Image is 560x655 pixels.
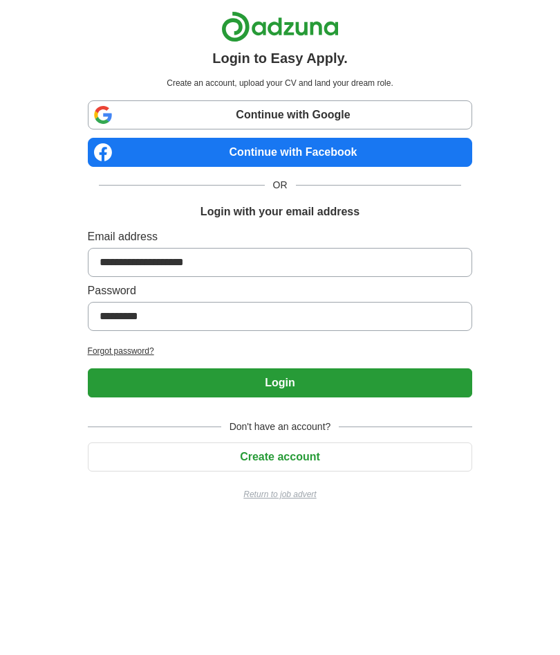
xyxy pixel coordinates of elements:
[88,488,473,501] a: Return to job advert
[88,442,473,472] button: Create account
[91,77,470,89] p: Create an account, upload your CV and land your dream role.
[88,345,473,357] a: Forgot password?
[265,178,296,192] span: OR
[200,204,360,220] h1: Login with your email address
[88,368,473,397] button: Login
[212,48,348,69] h1: Login to Easy Apply.
[88,100,473,129] a: Continue with Google
[221,420,339,434] span: Don't have an account?
[88,138,473,167] a: Continue with Facebook
[221,11,339,42] img: Adzuna logo
[88,451,473,463] a: Create account
[88,282,473,299] label: Password
[88,228,473,245] label: Email address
